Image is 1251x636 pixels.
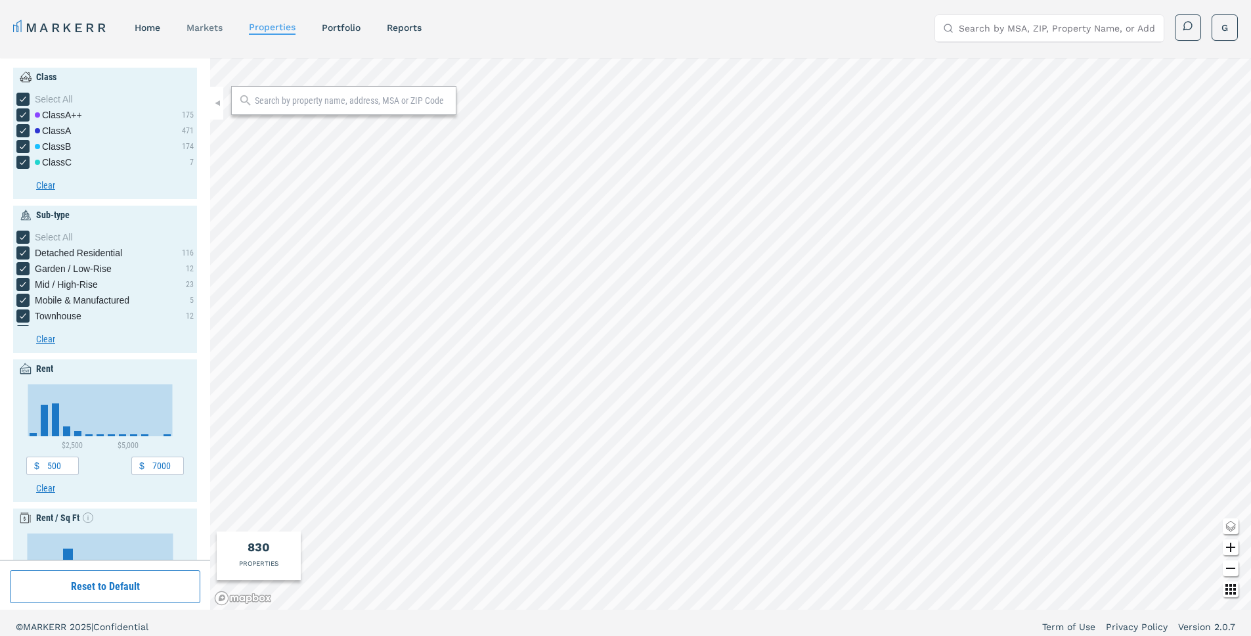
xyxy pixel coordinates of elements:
button: G [1212,14,1238,41]
a: reports [387,22,422,33]
a: Privacy Policy [1106,620,1168,633]
span: Mobile & Manufactured [35,294,129,307]
a: Mapbox logo [214,591,272,606]
div: [object Object] checkbox input [16,156,72,169]
button: Clear button [36,482,194,495]
div: 5 [190,294,194,306]
div: Class B [35,140,71,153]
div: Detached Residential checkbox input [16,246,122,260]
input: Search by MSA, ZIP, Property Name, or Address [959,15,1156,41]
div: Total of properties [248,538,270,556]
a: Term of Use [1042,620,1095,633]
div: Mid / High-Rise checkbox input [16,278,98,291]
div: Class [36,70,56,84]
path: $2,000 - $2,500, 98. Histogram. [63,426,70,436]
button: Reset to Default [10,570,200,603]
div: 23 [186,279,194,290]
span: (none) [35,325,61,338]
path: $500 - $1,000, 34. Histogram. [30,433,37,436]
div: (none) checkbox input [16,325,61,338]
input: Search by property name, address, MSA or ZIP Code [255,94,449,107]
div: [object Object] checkbox input [16,231,194,244]
div: Class A [35,124,71,137]
path: $1.50 - $2.00, 352. Histogram. [63,549,73,585]
div: Sub-type [36,208,70,222]
div: Class C [35,156,72,169]
button: Clear button [36,332,194,346]
span: G [1221,21,1228,34]
span: Townhouse [35,309,81,323]
div: Townhouse checkbox input [16,309,81,323]
div: [object Object] checkbox input [16,124,71,137]
a: MARKERR [13,18,108,37]
path: $1,000 - $1,500, 302. Histogram. [41,405,48,436]
div: 175 [182,109,194,121]
span: 2025 | [70,622,93,632]
div: Mobile & Manufactured checkbox input [16,294,129,307]
div: Garden / Low-Rise checkbox input [16,262,112,275]
a: Portfolio [322,22,361,33]
div: [object Object] checkbox input [16,93,194,106]
span: © [16,622,23,632]
button: Zoom in map button [1223,539,1239,555]
a: home [135,22,160,33]
div: [object Object] checkbox input [16,108,82,122]
button: Other options map button [1223,581,1239,597]
div: Chart. Highcharts interactive chart. [26,534,184,599]
div: 7 [190,156,194,168]
div: Class A++ [35,108,82,122]
path: $4,000 - $4,500, 3. Histogram. [108,434,115,436]
div: 12 [186,263,194,275]
a: Version 2.0.7 [1178,620,1235,633]
span: Confidential [93,622,148,632]
path: $5,500 - $6,000, 2. Histogram. [141,434,148,436]
div: 116 [182,247,194,259]
path: $3,500 - $4,000, 7. Histogram. [97,434,104,436]
div: 174 [182,141,194,152]
button: Change style map button [1223,518,1239,534]
button: Zoom out map button [1223,560,1239,576]
path: $4,500 - $5,000, 1. Histogram. [119,434,126,436]
path: $5,000 - $5,500, 1. Histogram. [130,434,137,436]
svg: Show empty values info icon [83,512,93,523]
span: Garden / Low-Rise [35,262,112,275]
a: properties [249,22,296,32]
svg: Interactive chart [26,384,174,449]
path: $1,500 - $2,000, 318. Histogram. [52,403,59,436]
div: Select All [35,231,194,244]
div: Chart. Highcharts interactive chart. [26,384,184,449]
span: MARKERR [23,622,70,632]
text: $2,500 [62,441,83,450]
a: markets [187,22,223,33]
path: $6,500 - $7,000, 2. Histogram. [164,434,171,436]
text: $5,000 [118,441,139,450]
div: 12 [186,310,194,322]
span: Detached Residential [35,246,122,260]
path: $2,500 - $3,000, 48. Histogram. [74,431,81,436]
path: $3,000 - $3,500, 14. Histogram. [85,434,93,436]
button: Clear button [36,179,194,193]
div: 471 [182,125,194,137]
div: Select All [35,93,194,106]
span: Mid / High-Rise [35,278,98,291]
canvas: Map [210,58,1251,610]
div: PROPERTIES [239,558,278,568]
div: Rent / Sq Ft [36,511,93,525]
div: [object Object] checkbox input [16,140,71,153]
div: Rent [36,362,53,376]
svg: Interactive chart [26,534,174,599]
